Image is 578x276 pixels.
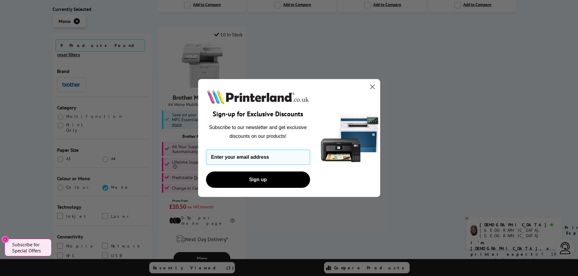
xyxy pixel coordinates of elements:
img: Printerland.co.uk [206,88,310,105]
img: 5290a21f-4df8-4860-95f4-ea1e8d0e8904.png [319,79,380,197]
span: Subscribe for Special Offers [12,241,46,254]
span: Sign-up for Exclusive Discounts [213,110,303,118]
button: Close dialog [367,81,378,92]
button: Close [2,236,9,243]
button: Sign up [206,171,310,188]
input: Enter your email address [206,150,310,165]
span: Subscribe to our newsletter and get exclusive discounts on our products! [209,125,307,138]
